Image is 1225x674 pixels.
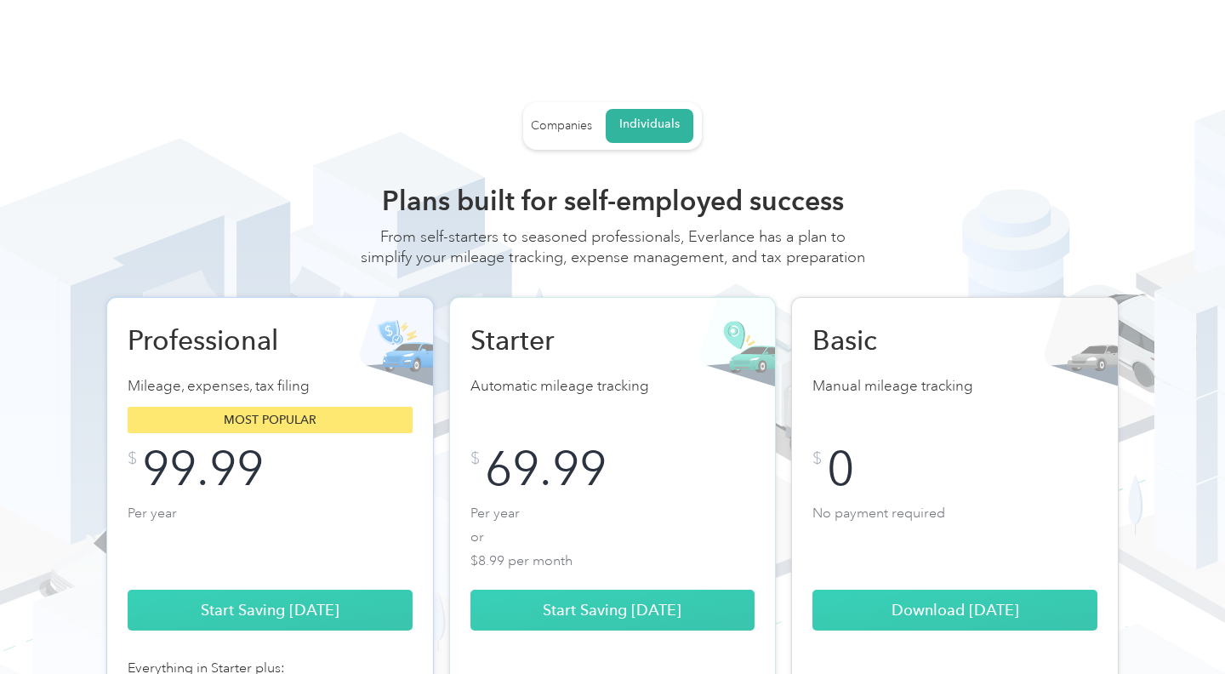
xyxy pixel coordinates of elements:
[812,323,991,357] h2: Basic
[128,501,413,569] p: Per year
[142,450,264,488] div: 99.99
[470,590,755,631] a: Start Saving [DATE]
[470,501,755,569] p: Per year or $8.99 per month
[812,374,1097,398] p: Manual mileage tracking
[812,450,822,467] div: $
[812,501,1097,569] p: No payment required
[128,323,306,357] h2: Professional
[531,118,592,134] div: Companies
[470,450,480,467] div: $
[470,374,755,398] p: Automatic mileage tracking
[619,117,680,132] div: Individuals
[128,590,413,631] a: Start Saving [DATE]
[812,590,1097,631] a: Download [DATE]
[128,374,413,398] p: Mileage, expenses, tax filing
[470,323,649,357] h2: Starter
[357,226,868,284] div: From self-starters to seasoned professionals, Everlance has a plan to simplify your mileage track...
[485,450,607,488] div: 69.99
[827,450,854,488] div: 0
[128,407,413,433] div: Most popular
[128,450,137,467] div: $
[357,184,868,218] h2: Plans built for self-employed success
